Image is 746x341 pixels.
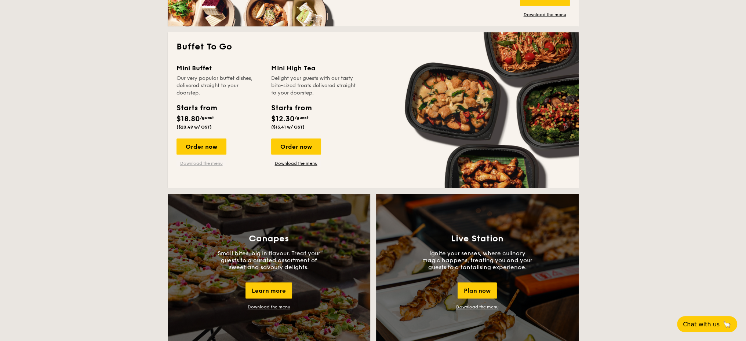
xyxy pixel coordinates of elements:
[249,234,289,244] h3: Canapes
[177,160,226,166] a: Download the menu
[458,282,497,299] div: Plan now
[177,103,216,114] div: Starts from
[214,250,324,271] p: Small bites, big in flavour. Treat your guests to a curated assortment of sweet and savoury delig...
[271,138,321,155] div: Order now
[177,125,212,130] span: ($20.49 w/ GST)
[271,125,305,130] span: ($13.41 w/ GST)
[271,75,357,97] div: Delight your guests with our tasty bite-sized treats delivered straight to your doorstep.
[177,75,262,97] div: Our very popular buffet dishes, delivered straight to your doorstep.
[520,12,570,18] a: Download the menu
[295,115,309,120] span: /guest
[271,103,311,114] div: Starts from
[177,115,200,123] span: $18.80
[451,234,503,244] h3: Live Station
[271,160,321,166] a: Download the menu
[677,316,737,332] button: Chat with us🦙
[271,115,295,123] span: $12.30
[683,321,720,328] span: Chat with us
[245,282,292,299] div: Learn more
[200,115,214,120] span: /guest
[177,41,570,53] h2: Buffet To Go
[177,63,262,73] div: Mini Buffet
[422,250,532,271] p: Ignite your senses, where culinary magic happens, treating you and your guests to a tantalising e...
[456,304,499,310] a: Download the menu
[177,138,226,155] div: Order now
[248,304,290,310] a: Download the menu
[723,320,731,329] span: 🦙
[271,63,357,73] div: Mini High Tea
